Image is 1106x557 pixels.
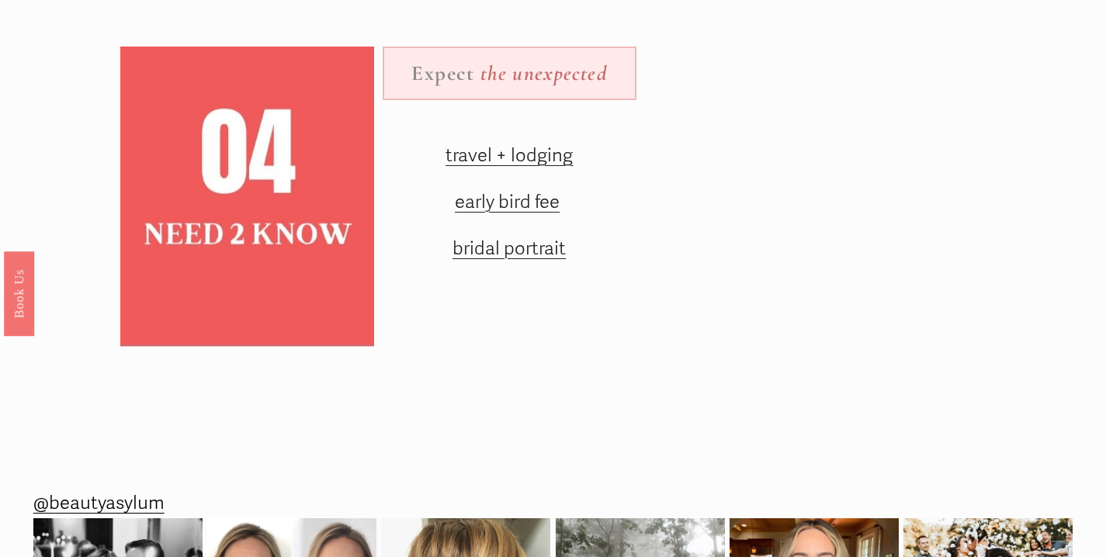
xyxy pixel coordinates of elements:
a: travel + lodging [446,144,573,167]
a: @beautyasylum [33,487,165,521]
a: bridal portrait [452,237,566,260]
em: the unexpected [480,61,607,86]
strong: Expect [411,61,474,86]
a: Book Us [4,251,34,336]
a: early bird fee [455,191,560,213]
